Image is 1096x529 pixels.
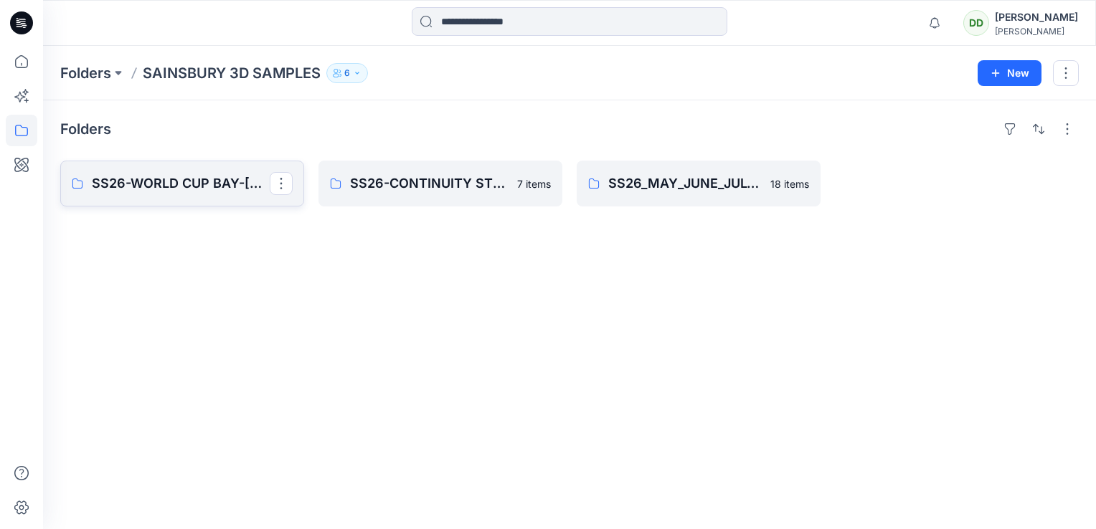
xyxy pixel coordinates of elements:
[350,173,509,194] p: SS26-CONTINUITY STYLES
[995,26,1078,37] div: [PERSON_NAME]
[608,173,762,194] p: SS26_MAY_JUNE_JULY_3D SAMPLES
[963,10,989,36] div: DD
[517,176,551,191] p: 7 items
[770,176,809,191] p: 18 items
[92,173,270,194] p: SS26-WORLD CUP BAY-[PERSON_NAME]
[143,63,321,83] p: SAINSBURY 3D SAMPLES
[978,60,1041,86] button: New
[344,65,350,81] p: 6
[995,9,1078,26] div: [PERSON_NAME]
[60,120,111,138] h4: Folders
[318,161,562,206] a: SS26-CONTINUITY STYLES7 items
[326,63,368,83] button: 6
[60,63,111,83] a: Folders
[60,161,304,206] a: SS26-WORLD CUP BAY-[PERSON_NAME]
[577,161,821,206] a: SS26_MAY_JUNE_JULY_3D SAMPLES18 items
